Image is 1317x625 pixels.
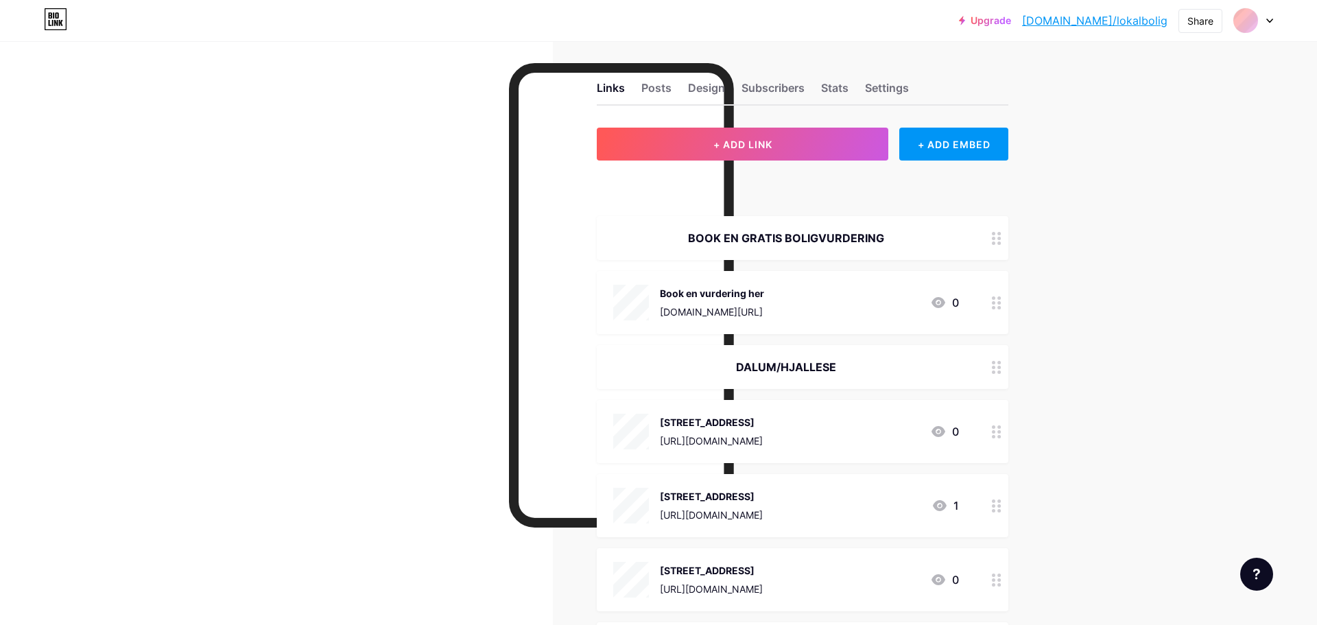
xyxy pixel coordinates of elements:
div: [STREET_ADDRESS] [660,415,763,429]
button: + ADD LINK [597,128,888,161]
div: BOOK EN GRATIS BOLIGVURDERING [613,230,959,246]
div: [URL][DOMAIN_NAME] [660,582,763,596]
div: [DOMAIN_NAME][URL] [660,305,764,319]
div: Subscribers [741,80,805,104]
div: Links [597,80,625,104]
div: [STREET_ADDRESS] [660,563,763,578]
div: [STREET_ADDRESS] [660,489,763,504]
div: DALUM/HJALLESE [613,359,959,375]
div: + ADD EMBED [899,128,1008,161]
div: Settings [865,80,909,104]
div: Share [1187,14,1213,28]
div: [URL][DOMAIN_NAME] [660,434,763,448]
span: + ADD LINK [713,139,772,150]
div: 0 [930,571,959,588]
div: Design [688,80,725,104]
div: Book en vurdering her [660,286,764,300]
div: 0 [930,423,959,440]
div: 1 [932,497,959,514]
div: Stats [821,80,849,104]
a: Upgrade [959,15,1011,26]
div: [URL][DOMAIN_NAME] [660,508,763,522]
div: 0 [930,294,959,311]
div: Posts [641,80,672,104]
a: [DOMAIN_NAME]/lokalbolig [1022,12,1167,29]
